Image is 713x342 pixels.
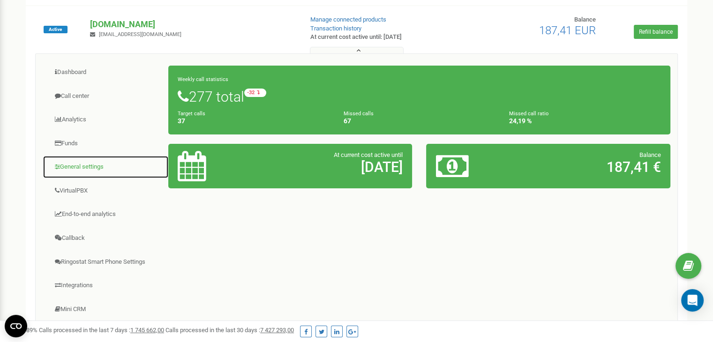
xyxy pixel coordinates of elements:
[634,25,678,39] a: Refill balance
[178,118,330,125] h4: 37
[43,85,169,108] a: Call center
[539,24,596,37] span: 187,41 EUR
[43,179,169,202] a: VirtualPBX
[43,251,169,274] a: Ringostat Smart Phone Settings
[43,298,169,321] a: Mini CRM
[310,25,361,32] a: Transaction history
[43,61,169,84] a: Dashboard
[257,159,403,175] h2: [DATE]
[244,89,266,97] small: -32
[344,111,374,117] small: Missed calls
[260,327,294,334] u: 7 427 293,00
[178,89,661,104] h1: 277 total
[574,16,596,23] span: Balance
[334,151,403,158] span: At current cost active until
[310,16,386,23] a: Manage connected products
[310,33,460,42] p: At current cost active until: [DATE]
[43,227,169,250] a: Callback
[5,315,27,337] button: Open CMP widget
[516,159,661,175] h2: 187,41 €
[509,118,661,125] h4: 24,19 %
[43,156,169,178] a: General settings
[43,132,169,155] a: Funds
[39,327,164,334] span: Calls processed in the last 7 days :
[681,289,704,312] div: Open Intercom Messenger
[165,327,294,334] span: Calls processed in the last 30 days :
[43,203,169,226] a: End-to-end analytics
[44,26,68,33] span: Active
[344,118,495,125] h4: 67
[509,111,548,117] small: Missed call ratio
[178,76,228,82] small: Weekly call statistics
[130,327,164,334] u: 1 745 662,00
[639,151,661,158] span: Balance
[178,111,205,117] small: Target calls
[43,108,169,131] a: Analytics
[90,18,295,30] p: [DOMAIN_NAME]
[43,274,169,297] a: Integrations
[99,31,181,37] span: [EMAIL_ADDRESS][DOMAIN_NAME]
